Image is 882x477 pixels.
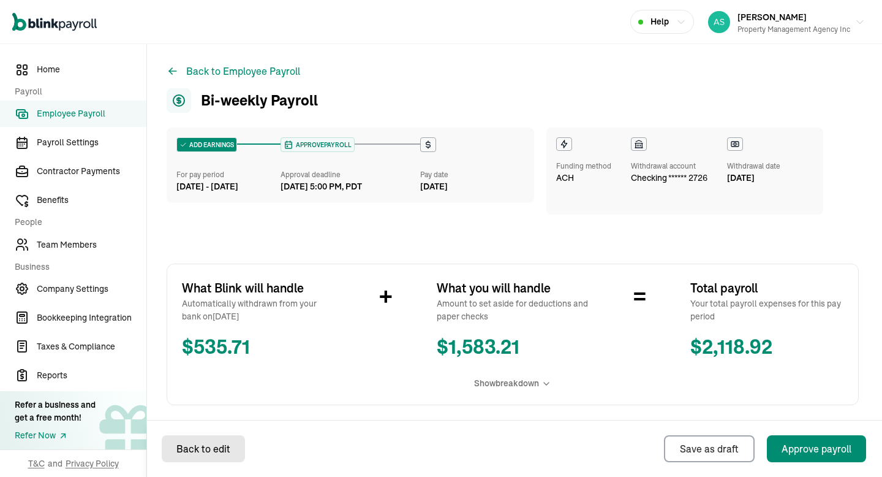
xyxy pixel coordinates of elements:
[690,333,843,362] span: $ 2,118.92
[631,161,707,172] div: Withdrawal account
[37,238,146,251] span: Team Members
[474,377,539,390] span: Show breakdown
[37,283,146,296] span: Company Settings
[703,7,870,37] button: [PERSON_NAME]Property Management Agency Inc
[15,85,139,98] span: Payroll
[37,165,146,178] span: Contractor Payments
[37,136,146,149] span: Payroll Settings
[66,457,119,470] span: Privacy Policy
[37,107,146,120] span: Employee Payroll
[737,12,807,23] span: [PERSON_NAME]
[727,161,780,172] div: Withdrawal date
[680,441,739,456] div: Save as draft
[437,279,590,297] span: What you will handle
[821,418,882,477] iframe: Chat Widget
[293,140,352,150] span: APPROVE PAYROLL
[162,435,245,462] button: Back to edit
[182,279,335,297] span: What Blink will handle
[176,180,281,193] div: [DATE] - [DATE]
[15,216,139,229] span: People
[420,169,524,180] div: Pay date
[664,435,755,462] button: Save as draft
[727,172,780,185] div: [DATE]
[182,333,335,362] span: $ 535.71
[281,180,362,193] div: [DATE] 5:00 PM, PDT
[630,10,694,34] button: Help
[281,169,415,180] div: Approval deadline
[37,340,146,353] span: Taxes & Compliance
[176,441,230,456] div: Back to edit
[437,333,590,362] span: $ 1,583.21
[633,279,646,316] span: =
[176,169,281,180] div: For pay period
[379,279,393,316] span: +
[15,261,139,273] span: Business
[437,297,590,323] span: Amount to set aside for deductions and paper checks
[177,138,236,151] div: ADD EARNINGS
[167,64,300,78] button: Back to Employee Payroll
[737,24,850,35] div: Property Management Agency Inc
[182,297,335,323] span: Automatically withdrawn from your bank on [DATE]
[420,180,524,193] div: [DATE]
[12,4,97,40] nav: Global
[167,88,318,113] h1: Bi-weekly Payroll
[37,369,146,382] span: Reports
[556,172,574,185] span: ACH
[15,429,96,442] a: Refer Now
[556,161,611,172] div: Funding method
[767,435,866,462] button: Approve payroll
[37,311,146,324] span: Bookkeeping Integration
[650,15,669,28] span: Help
[782,441,851,456] div: Approve payroll
[37,63,146,76] span: Home
[15,399,96,424] div: Refer a business and get a free month!
[28,457,45,470] span: T&C
[37,194,146,207] span: Benefits
[690,279,843,297] span: Total payroll
[690,297,843,323] span: Your total payroll expenses for this pay period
